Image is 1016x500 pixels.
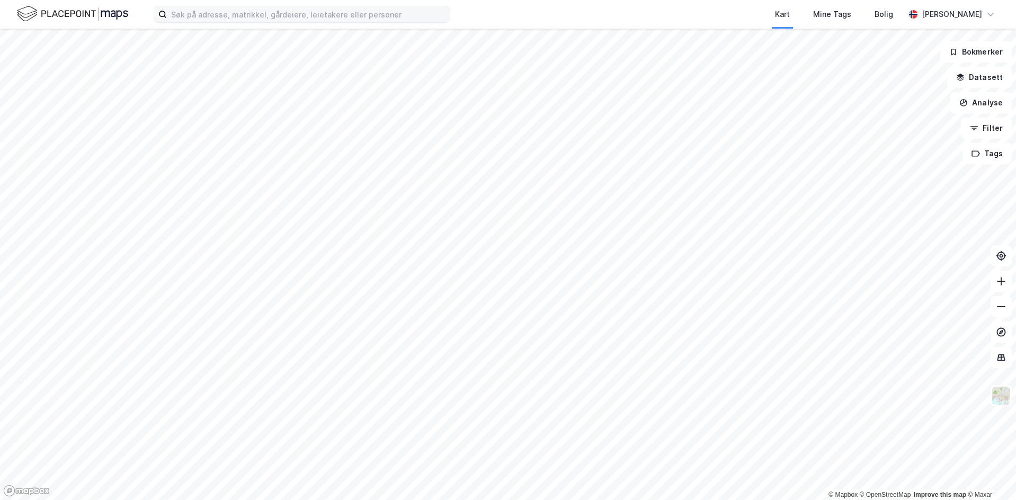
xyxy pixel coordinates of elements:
button: Bokmerker [940,41,1012,63]
div: Bolig [875,8,893,21]
a: OpenStreetMap [860,491,911,498]
button: Tags [962,143,1012,164]
div: [PERSON_NAME] [922,8,982,21]
button: Analyse [950,92,1012,113]
iframe: Chat Widget [963,449,1016,500]
button: Filter [961,118,1012,139]
div: Kart [775,8,790,21]
button: Datasett [947,67,1012,88]
a: Mapbox homepage [3,485,50,497]
a: Improve this map [914,491,966,498]
div: Kontrollprogram for chat [963,449,1016,500]
a: Mapbox [828,491,858,498]
img: Z [991,386,1011,406]
img: logo.f888ab2527a4732fd821a326f86c7f29.svg [17,5,128,23]
input: Søk på adresse, matrikkel, gårdeiere, leietakere eller personer [167,6,450,22]
div: Mine Tags [813,8,851,21]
